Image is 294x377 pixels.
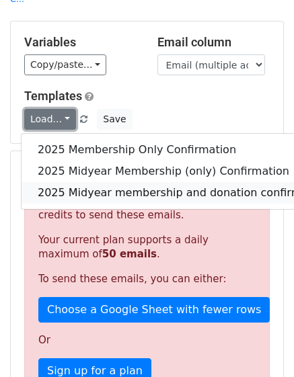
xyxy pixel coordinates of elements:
a: Templates [24,89,82,103]
h5: Email column [157,35,270,50]
a: Load... [24,109,76,130]
p: Or [38,333,256,347]
a: Copy/paste... [24,54,106,75]
strong: 50 emails [102,248,157,260]
p: Your current plan supports a daily maximum of . [38,233,256,261]
p: To send these emails, you can either: [38,272,256,286]
iframe: Chat Widget [227,312,294,377]
button: Save [97,109,132,130]
a: Choose a Google Sheet with fewer rows [38,297,270,323]
h5: Variables [24,35,137,50]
